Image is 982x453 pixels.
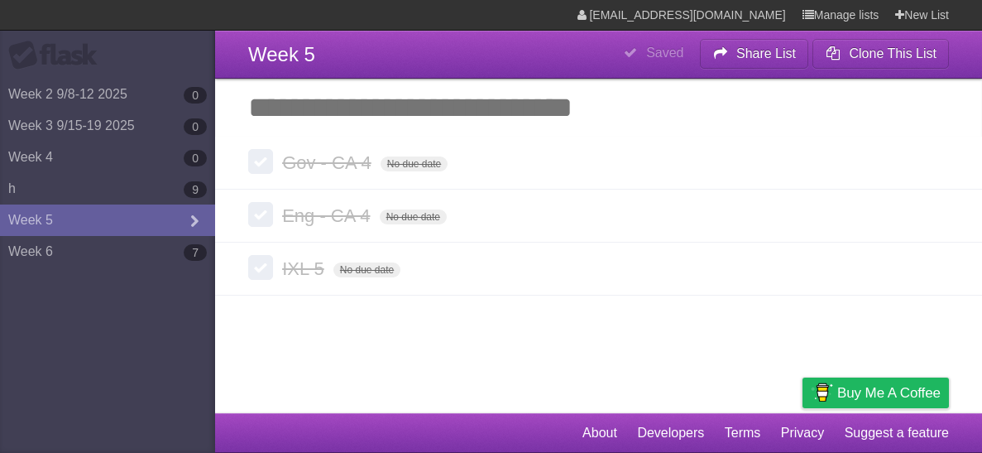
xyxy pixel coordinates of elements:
b: 0 [184,87,207,104]
a: Suggest a feature [845,417,949,449]
span: IXL 5 [282,258,328,279]
a: Privacy [781,417,824,449]
div: Flask [8,41,108,70]
span: Gov - CA 4 [282,152,376,173]
span: No due date [333,263,400,277]
img: Buy me a coffee [811,378,833,407]
a: About [582,417,617,449]
span: No due date [380,210,447,224]
b: Saved [646,46,683,60]
label: Done [248,255,273,280]
a: Buy me a coffee [802,378,949,408]
a: Developers [637,417,704,449]
label: Done [248,202,273,227]
b: Clone This List [849,46,936,60]
span: No due date [381,157,448,171]
b: Share List [736,46,796,60]
button: Clone This List [812,39,949,69]
button: Share List [700,39,809,69]
b: 9 [184,181,207,198]
a: Terms [725,417,761,449]
span: Buy me a coffee [837,378,941,407]
span: Week 5 [248,43,315,65]
b: 0 [184,150,207,166]
span: Eng - CA 4 [282,205,374,226]
b: 7 [184,244,207,261]
b: 0 [184,118,207,135]
label: Done [248,149,273,174]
